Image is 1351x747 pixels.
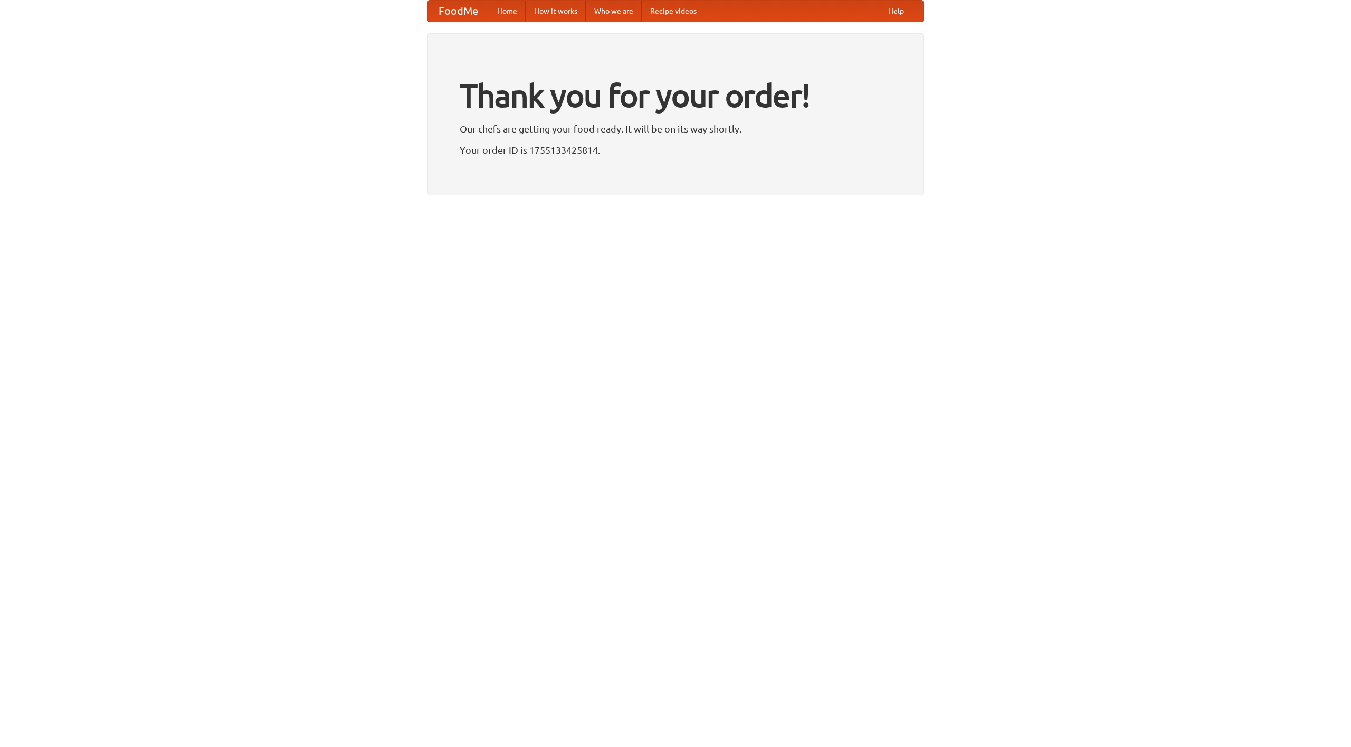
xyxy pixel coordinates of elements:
h1: Thank you for your order! [460,70,891,121]
p: Your order ID is 1755133425814. [460,142,891,158]
a: Recipe videos [642,1,705,22]
p: Our chefs are getting your food ready. It will be on its way shortly. [460,121,891,137]
a: Home [489,1,526,22]
a: Help [880,1,912,22]
a: How it works [526,1,586,22]
a: Who we are [586,1,642,22]
a: FoodMe [428,1,489,22]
